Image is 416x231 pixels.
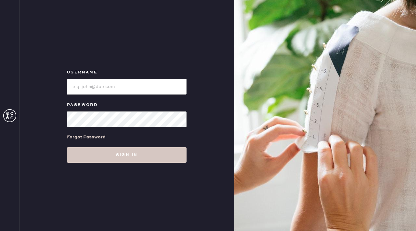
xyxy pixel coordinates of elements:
[67,147,187,163] button: Sign in
[67,134,106,141] div: Forgot Password
[67,101,187,109] label: Password
[67,127,106,147] a: Forgot Password
[67,69,187,76] label: Username
[67,79,187,95] input: e.g. john@doe.com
